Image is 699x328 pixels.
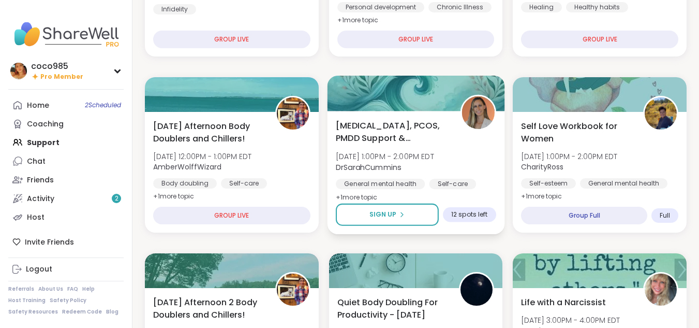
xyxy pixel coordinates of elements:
div: Chronic Illness [428,2,492,12]
a: Home2Scheduled [8,96,124,115]
a: Coaching [8,115,124,133]
div: Self-esteem [521,178,576,189]
span: [DATE] 12:00PM - 1:00PM EDT [153,151,251,162]
a: Chat [8,152,124,170]
img: DrSarahCummins [462,96,494,129]
a: Logout [8,260,124,279]
span: [DATE] 3:00PM - 4:00PM EDT [521,315,620,325]
a: Friends [8,170,124,189]
div: General mental health [580,178,667,189]
b: CharityRoss [521,162,563,172]
div: Coaching [27,119,64,130]
div: General mental health [336,179,425,189]
div: Infidelity [153,4,196,15]
div: Logout [26,264,52,275]
b: AmberWolffWizard [153,162,221,172]
img: AmberWolffWizard [277,274,309,306]
button: Sign Up [336,204,439,226]
img: ShareWell Nav Logo [8,16,124,52]
a: Referrals [8,286,34,293]
div: Personal development [337,2,424,12]
div: Home [27,101,49,111]
div: Friends [27,175,54,186]
a: Redeem Code [62,308,102,316]
a: Activity2 [8,189,124,208]
span: [DATE] 1:00PM - 2:00PM EDT [521,151,617,162]
span: [DATE] Afternoon 2 Body Doublers and Chillers! [153,296,264,321]
div: coco985 [31,61,83,72]
a: About Us [38,286,63,293]
div: Body doubling [153,178,217,189]
span: Life with a Narcissist [521,296,606,309]
span: [MEDICAL_DATA], PCOS, PMDD Support & Empowerment [336,119,449,145]
span: 2 Scheduled [85,101,121,109]
div: GROUP LIVE [153,207,310,224]
div: Host [27,212,44,223]
img: CharityRoss [645,97,677,130]
img: AmberWolffWizard [277,97,309,130]
div: GROUP LIVE [337,31,495,48]
div: Self-care [429,179,476,189]
a: FAQ [67,286,78,293]
img: coco985 [10,63,27,79]
span: Sign Up [369,210,396,219]
a: Host [8,208,124,226]
span: Full [660,211,670,220]
span: [DATE] 1:00PM - 2:00PM EDT [336,151,434,162]
span: Self Love Workbook for Women [521,120,632,145]
div: Invite Friends [8,233,124,251]
div: Healthy habits [566,2,628,12]
a: Host Training [8,297,46,304]
b: DrSarahCummins [336,162,401,172]
span: 2 [115,194,118,203]
div: Healing [521,2,562,12]
a: Safety Policy [50,297,86,304]
img: QueenOfTheNight [460,274,493,306]
span: Quiet Body Doubling For Productivity - [DATE] [337,296,448,321]
div: Self-care [221,178,267,189]
span: Pro Member [40,73,83,81]
img: MarciLotter [645,274,677,306]
div: GROUP LIVE [521,31,678,48]
a: Safety Resources [8,308,58,316]
a: Blog [106,308,118,316]
div: Activity [27,194,54,204]
a: Help [82,286,95,293]
div: Chat [27,156,46,167]
div: Group Full [521,207,647,224]
span: 12 spots left [451,210,487,219]
span: [DATE] Afternoon Body Doublers and Chillers! [153,120,264,145]
div: GROUP LIVE [153,31,310,48]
